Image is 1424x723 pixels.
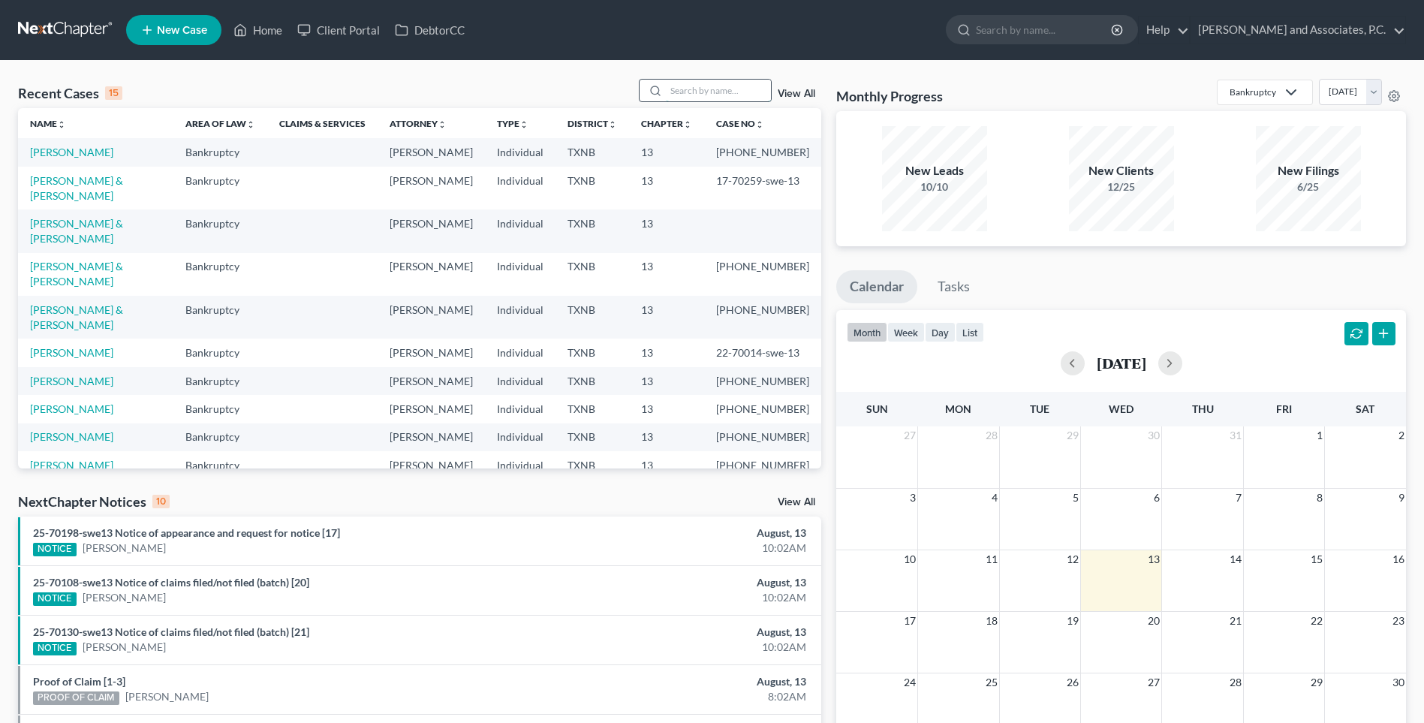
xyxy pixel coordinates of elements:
[558,689,806,704] div: 8:02AM
[18,493,170,511] div: NextChapter Notices
[629,296,704,339] td: 13
[704,367,821,395] td: [PHONE_NUMBER]
[173,253,267,296] td: Bankruptcy
[704,253,821,296] td: [PHONE_NUMBER]
[1234,489,1243,507] span: 7
[984,426,999,444] span: 28
[30,459,113,471] a: [PERSON_NAME]
[125,689,209,704] a: [PERSON_NAME]
[1397,426,1406,444] span: 2
[778,89,815,99] a: View All
[173,296,267,339] td: Bankruptcy
[1230,86,1276,98] div: Bankruptcy
[33,543,77,556] div: NOTICE
[173,423,267,451] td: Bankruptcy
[1069,179,1174,194] div: 12/25
[1397,489,1406,507] span: 9
[778,497,815,508] a: View All
[925,322,956,342] button: day
[33,625,309,638] a: 25-70130-swe13 Notice of claims filed/not filed (batch) [21]
[704,423,821,451] td: [PHONE_NUMBER]
[105,86,122,100] div: 15
[378,167,485,209] td: [PERSON_NAME]
[629,367,704,395] td: 13
[704,339,821,366] td: 22-70014-swe-13
[1276,402,1292,415] span: Fri
[30,303,123,331] a: [PERSON_NAME] & [PERSON_NAME]
[157,25,207,36] span: New Case
[567,118,617,129] a: Districtunfold_more
[555,138,629,166] td: TXNB
[555,167,629,209] td: TXNB
[1146,550,1161,568] span: 13
[1146,612,1161,630] span: 20
[485,138,555,166] td: Individual
[866,402,888,415] span: Sun
[704,296,821,339] td: [PHONE_NUMBER]
[1356,402,1374,415] span: Sat
[608,120,617,129] i: unfold_more
[882,162,987,179] div: New Leads
[485,367,555,395] td: Individual
[290,17,387,44] a: Client Portal
[629,138,704,166] td: 13
[1030,402,1049,415] span: Tue
[836,270,917,303] a: Calendar
[1192,402,1214,415] span: Thu
[30,375,113,387] a: [PERSON_NAME]
[629,253,704,296] td: 13
[267,108,378,138] th: Claims & Services
[1065,550,1080,568] span: 12
[555,339,629,366] td: TXNB
[1256,162,1361,179] div: New Filings
[847,322,887,342] button: month
[485,167,555,209] td: Individual
[704,395,821,423] td: [PHONE_NUMBER]
[558,575,806,590] div: August, 13
[1391,612,1406,630] span: 23
[1315,426,1324,444] span: 1
[33,675,125,688] a: Proof of Claim [1-3]
[704,138,821,166] td: [PHONE_NUMBER]
[30,217,123,245] a: [PERSON_NAME] & [PERSON_NAME]
[558,674,806,689] div: August, 13
[1391,550,1406,568] span: 16
[1191,17,1405,44] a: [PERSON_NAME] and Associates, P.C.
[683,120,692,129] i: unfold_more
[246,120,255,129] i: unfold_more
[1228,426,1243,444] span: 31
[902,550,917,568] span: 10
[629,167,704,209] td: 13
[1146,673,1161,691] span: 27
[485,253,555,296] td: Individual
[83,541,166,556] a: [PERSON_NAME]
[173,451,267,479] td: Bankruptcy
[902,426,917,444] span: 27
[33,526,340,539] a: 25-70198-swe13 Notice of appearance and request for notice [17]
[173,209,267,252] td: Bankruptcy
[30,346,113,359] a: [PERSON_NAME]
[1228,550,1243,568] span: 14
[378,253,485,296] td: [PERSON_NAME]
[30,430,113,443] a: [PERSON_NAME]
[629,339,704,366] td: 13
[485,339,555,366] td: Individual
[882,179,987,194] div: 10/10
[704,167,821,209] td: 17-70259-swe-13
[378,395,485,423] td: [PERSON_NAME]
[990,489,999,507] span: 4
[1315,489,1324,507] span: 8
[378,451,485,479] td: [PERSON_NAME]
[704,451,821,479] td: [PHONE_NUMBER]
[555,209,629,252] td: TXNB
[152,495,170,508] div: 10
[33,576,309,589] a: 25-70108-swe13 Notice of claims filed/not filed (batch) [20]
[30,402,113,415] a: [PERSON_NAME]
[902,612,917,630] span: 17
[1139,17,1189,44] a: Help
[1309,550,1324,568] span: 15
[1065,426,1080,444] span: 29
[519,120,528,129] i: unfold_more
[555,395,629,423] td: TXNB
[1391,673,1406,691] span: 30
